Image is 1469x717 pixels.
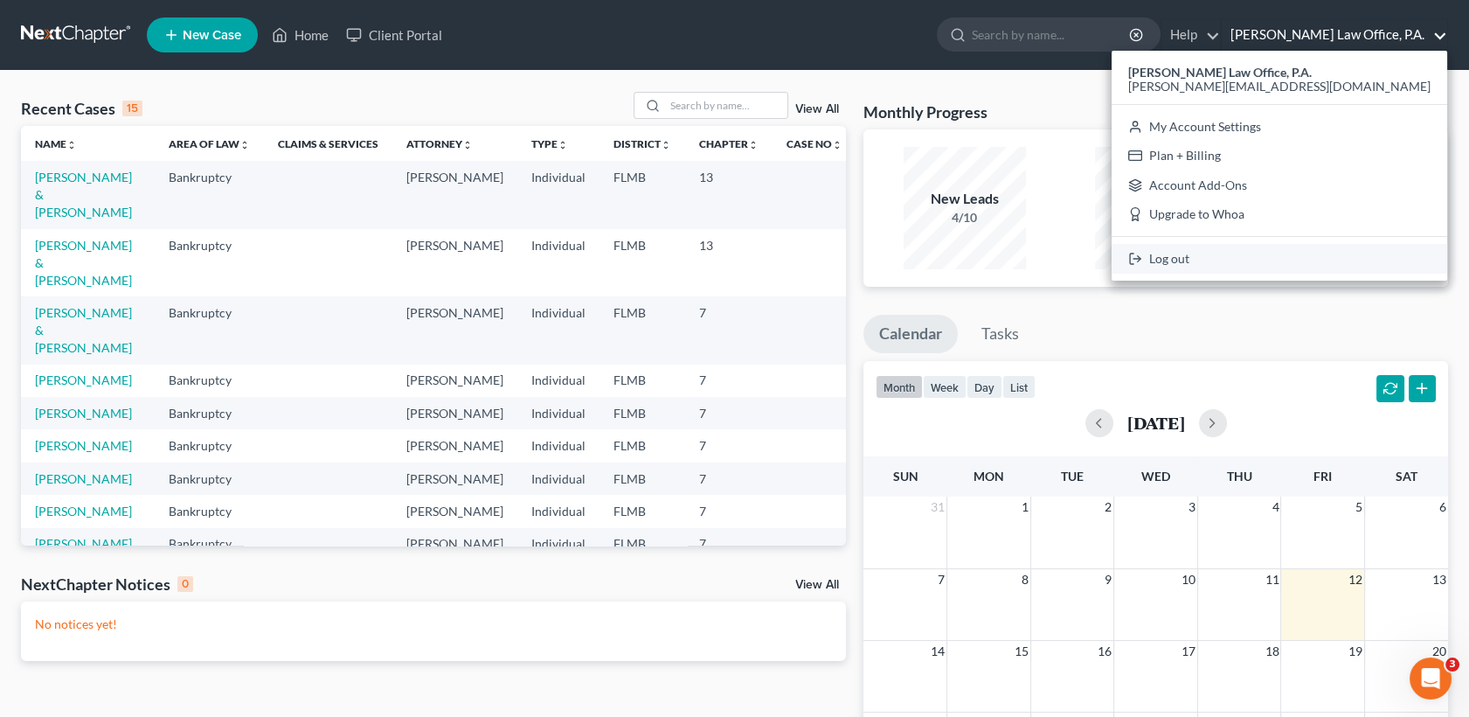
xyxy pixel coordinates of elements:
[1013,641,1030,662] span: 15
[122,101,142,116] div: 15
[1347,569,1364,590] span: 12
[685,229,773,296] td: 13
[1112,200,1447,230] a: Upgrade to Whoa
[21,574,193,595] div: NextChapter Notices
[863,315,958,353] a: Calendar
[406,137,473,150] a: Attorneyunfold_more
[599,429,685,462] td: FLMB
[177,576,193,592] div: 0
[1227,469,1252,484] span: Thu
[517,161,599,228] td: Individual
[1313,469,1332,484] span: Fri
[517,463,599,495] td: Individual
[263,19,337,51] a: Home
[685,161,773,228] td: 13
[1396,469,1417,484] span: Sat
[35,438,132,453] a: [PERSON_NAME]
[1222,19,1447,51] a: [PERSON_NAME] Law Office, P.A.
[21,98,142,119] div: Recent Cases
[685,528,773,560] td: 7
[1180,569,1197,590] span: 10
[155,161,264,228] td: Bankruptcy
[1103,569,1113,590] span: 9
[613,137,671,150] a: Districtunfold_more
[517,397,599,429] td: Individual
[1180,641,1197,662] span: 17
[1263,569,1280,590] span: 11
[748,140,759,150] i: unfold_more
[904,209,1026,226] div: 4/10
[1002,375,1036,399] button: list
[35,504,132,519] a: [PERSON_NAME]
[392,495,517,527] td: [PERSON_NAME]
[1410,658,1452,700] iframe: Intercom live chat
[599,463,685,495] td: FLMB
[795,579,839,591] a: View All
[1431,641,1448,662] span: 20
[239,140,250,150] i: unfold_more
[1112,171,1447,200] a: Account Add-Ons
[1112,244,1447,274] a: Log out
[155,365,264,397] td: Bankruptcy
[893,469,918,484] span: Sun
[517,429,599,462] td: Individual
[685,463,773,495] td: 7
[35,406,132,421] a: [PERSON_NAME]
[531,137,568,150] a: Typeunfold_more
[155,229,264,296] td: Bankruptcy
[517,495,599,527] td: Individual
[35,536,132,551] a: [PERSON_NAME]
[967,375,1002,399] button: day
[599,161,685,228] td: FLMB
[558,140,568,150] i: unfold_more
[155,397,264,429] td: Bankruptcy
[183,29,241,42] span: New Case
[155,296,264,364] td: Bankruptcy
[1347,641,1364,662] span: 19
[599,365,685,397] td: FLMB
[35,305,132,355] a: [PERSON_NAME] & [PERSON_NAME]
[337,19,451,51] a: Client Portal
[661,140,671,150] i: unfold_more
[35,238,132,288] a: [PERSON_NAME] & [PERSON_NAME]
[1187,497,1197,518] span: 3
[1096,641,1113,662] span: 16
[929,497,946,518] span: 31
[392,161,517,228] td: [PERSON_NAME]
[1354,497,1364,518] span: 5
[1020,497,1030,518] span: 1
[699,137,759,150] a: Chapterunfold_more
[392,397,517,429] td: [PERSON_NAME]
[685,495,773,527] td: 7
[1270,497,1280,518] span: 4
[599,229,685,296] td: FLMB
[1161,19,1220,51] a: Help
[685,296,773,364] td: 7
[1095,189,1217,209] div: New Clients
[155,429,264,462] td: Bankruptcy
[517,229,599,296] td: Individual
[1112,51,1447,281] div: [PERSON_NAME] Law Office, P.A.
[35,372,132,387] a: [PERSON_NAME]
[517,365,599,397] td: Individual
[1103,497,1113,518] span: 2
[599,397,685,429] td: FLMB
[863,101,987,122] h3: Monthly Progress
[1127,414,1185,432] h2: [DATE]
[155,495,264,527] td: Bankruptcy
[1128,79,1431,94] span: [PERSON_NAME][EMAIL_ADDRESS][DOMAIN_NAME]
[1061,469,1084,484] span: Tue
[392,229,517,296] td: [PERSON_NAME]
[517,296,599,364] td: Individual
[599,495,685,527] td: FLMB
[517,528,599,560] td: Individual
[1020,569,1030,590] span: 8
[832,140,842,150] i: unfold_more
[685,365,773,397] td: 7
[66,140,77,150] i: unfold_more
[264,126,392,161] th: Claims & Services
[392,463,517,495] td: [PERSON_NAME]
[786,137,842,150] a: Case Nounfold_more
[1431,569,1448,590] span: 13
[1263,641,1280,662] span: 18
